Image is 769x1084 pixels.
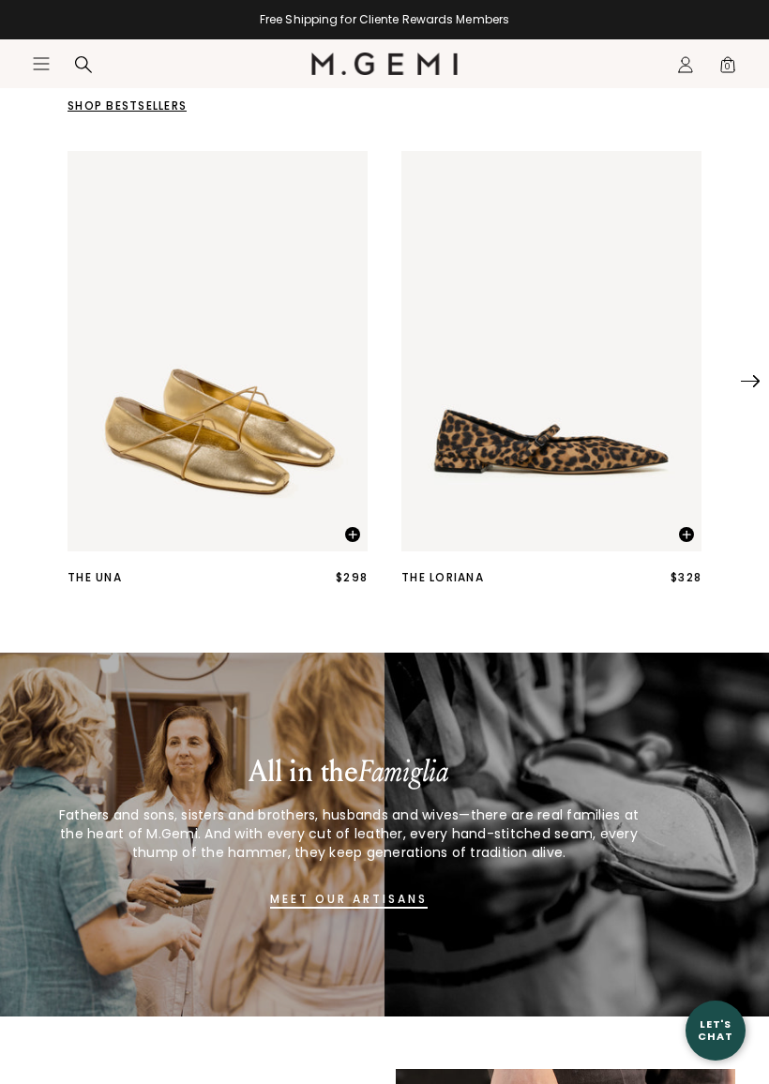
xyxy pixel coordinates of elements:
[671,570,701,585] div: $328
[68,151,368,551] img: The Una
[270,877,428,922] a: MEET OUR ARTISANS
[68,570,122,585] div: The Una
[401,151,701,551] img: The Loriana
[401,151,701,585] a: The Loriana The Loriana$328
[32,54,51,73] button: Open site menu
[358,754,449,790] em: Famiglia
[741,375,760,387] img: Next Arrow
[401,570,484,585] div: The Loriana
[311,53,459,75] img: M.Gemi
[56,805,641,862] p: Fathers and sons, sisters and brothers, husbands and wives—there are real families at the heart o...
[336,570,368,585] div: $298
[718,59,737,78] span: 0
[56,753,641,790] p: All in the
[686,1018,746,1042] div: Let's Chat
[68,151,368,585] a: The Una The Una$298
